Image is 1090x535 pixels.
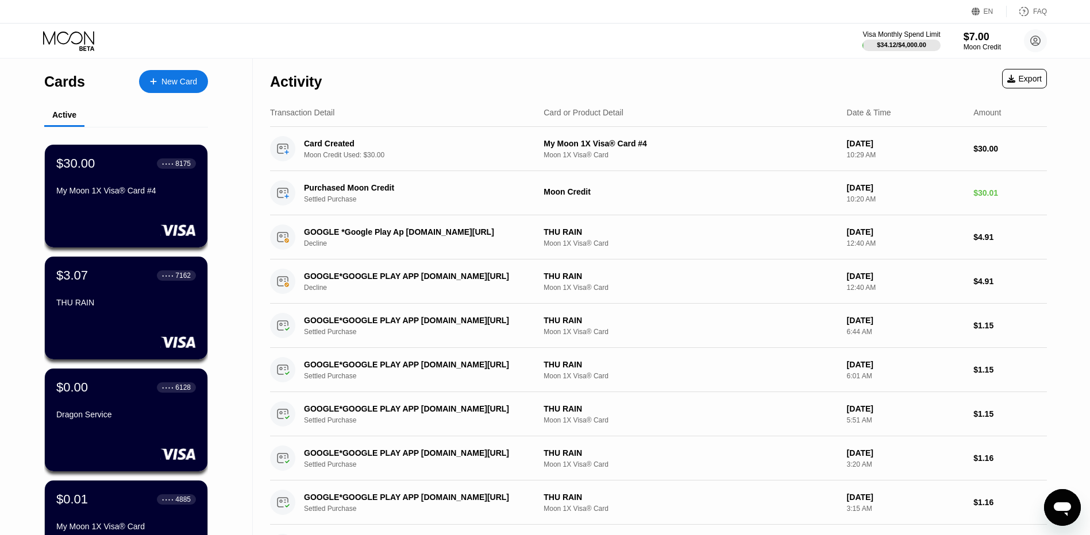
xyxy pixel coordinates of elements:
[544,404,837,413] div: THU RAIN
[270,436,1047,480] div: GOOGLE*GOOGLE PLAY APP [DOMAIN_NAME][URL]Settled PurchaseTHU RAINMoon 1X Visa® Card[DATE]3:20 AM$...
[304,239,542,247] div: Decline
[175,495,191,503] div: 4885
[544,151,837,159] div: Moon 1X Visa® Card
[304,316,525,325] div: GOOGLE*GOOGLE PLAY APP [DOMAIN_NAME][URL]
[304,272,525,281] div: GOOGLE*GOOGLE PLAY APP [DOMAIN_NAME][URL]
[304,360,525,369] div: GOOGLE*GOOGLE PLAY APP [DOMAIN_NAME][URL]
[1033,7,1047,15] div: FAQ
[304,328,542,336] div: Settled Purchase
[270,348,1047,392] div: GOOGLE*GOOGLE PLAY APP [DOMAIN_NAME][URL]Settled PurchaseTHU RAINMoon 1X Visa® Card[DATE]6:01 AM$...
[847,108,891,117] div: Date & Time
[304,195,542,203] div: Settled Purchase
[544,460,837,468] div: Moon 1X Visa® Card
[544,493,837,502] div: THU RAIN
[45,257,207,359] div: $3.07● ● ● ●7162THU RAIN
[847,139,965,148] div: [DATE]
[304,139,525,148] div: Card Created
[304,460,542,468] div: Settled Purchase
[847,372,965,380] div: 6:01 AM
[847,227,965,237] div: [DATE]
[270,171,1047,215] div: Purchased Moon CreditSettled PurchaseMoon Credit[DATE]10:20 AM$30.01
[270,127,1047,171] div: Card CreatedMoon Credit Used: $30.00My Moon 1X Visa® Card #4Moon 1X Visa® Card[DATE]10:29 AM$30.00
[270,392,1047,436] div: GOOGLE*GOOGLE PLAY APP [DOMAIN_NAME][URL]Settled PurchaseTHU RAINMoon 1X Visa® Card[DATE]5:51 AM$...
[544,316,837,325] div: THU RAIN
[847,460,965,468] div: 3:20 AM
[162,386,174,389] div: ● ● ● ●
[973,188,1047,197] div: $30.01
[162,162,174,165] div: ● ● ● ●
[304,151,542,159] div: Moon Credit Used: $30.00
[175,160,191,168] div: 8175
[847,316,965,325] div: [DATE]
[56,522,196,531] div: My Moon 1X Visa® Card
[304,227,525,237] div: GOOGLE *Google Play Ap [DOMAIN_NAME][URL]
[847,284,965,292] div: 12:40 AM
[304,505,542,513] div: Settled Purchase
[964,31,1001,43] div: $7.00
[52,110,76,119] div: Active
[972,6,1007,17] div: EN
[1007,74,1042,83] div: Export
[544,227,837,237] div: THU RAIN
[544,272,837,281] div: THU RAIN
[847,360,965,369] div: [DATE]
[544,448,837,458] div: THU RAIN
[862,30,940,51] div: Visa Monthly Spend Limit$34.12/$4,000.00
[270,73,322,90] div: Activity
[1044,489,1081,526] iframe: Button to launch messaging window, conversation in progress
[984,7,993,15] div: EN
[270,215,1047,259] div: GOOGLE *Google Play Ap [DOMAIN_NAME][URL]DeclineTHU RAINMoon 1X Visa® Card[DATE]12:40 AM$4.91
[544,187,837,196] div: Moon Credit
[973,453,1047,463] div: $1.16
[964,43,1001,51] div: Moon Credit
[56,186,196,195] div: My Moon 1X Visa® Card #4
[973,108,1001,117] div: Amount
[544,360,837,369] div: THU RAIN
[56,492,88,507] div: $0.01
[973,498,1047,507] div: $1.16
[847,239,965,247] div: 12:40 AM
[304,284,542,292] div: Decline
[304,372,542,380] div: Settled Purchase
[270,108,334,117] div: Transaction Detail
[304,404,525,413] div: GOOGLE*GOOGLE PLAY APP [DOMAIN_NAME][URL]
[544,239,837,247] div: Moon 1X Visa® Card
[304,416,542,424] div: Settled Purchase
[964,31,1001,51] div: $7.00Moon Credit
[847,195,965,203] div: 10:20 AM
[847,183,965,192] div: [DATE]
[973,321,1047,330] div: $1.15
[544,372,837,380] div: Moon 1X Visa® Card
[56,380,88,395] div: $0.00
[44,73,85,90] div: Cards
[175,383,191,391] div: 6128
[56,298,196,307] div: THU RAIN
[847,505,965,513] div: 3:15 AM
[862,30,940,38] div: Visa Monthly Spend Limit
[847,151,965,159] div: 10:29 AM
[270,480,1047,525] div: GOOGLE*GOOGLE PLAY APP [DOMAIN_NAME][URL]Settled PurchaseTHU RAINMoon 1X Visa® Card[DATE]3:15 AM$...
[304,183,525,192] div: Purchased Moon Credit
[847,493,965,502] div: [DATE]
[1007,6,1047,17] div: FAQ
[973,365,1047,374] div: $1.15
[973,409,1047,418] div: $1.15
[973,144,1047,153] div: $30.00
[847,448,965,458] div: [DATE]
[161,77,197,87] div: New Card
[847,328,965,336] div: 6:44 AM
[544,505,837,513] div: Moon 1X Visa® Card
[56,410,196,419] div: Dragon Service
[544,108,623,117] div: Card or Product Detail
[45,369,207,471] div: $0.00● ● ● ●6128Dragon Service
[304,448,525,458] div: GOOGLE*GOOGLE PLAY APP [DOMAIN_NAME][URL]
[56,156,95,171] div: $30.00
[544,139,837,148] div: My Moon 1X Visa® Card #4
[877,41,926,48] div: $34.12 / $4,000.00
[162,274,174,277] div: ● ● ● ●
[973,277,1047,286] div: $4.91
[847,404,965,413] div: [DATE]
[270,304,1047,348] div: GOOGLE*GOOGLE PLAY APP [DOMAIN_NAME][URL]Settled PurchaseTHU RAINMoon 1X Visa® Card[DATE]6:44 AM$...
[304,493,525,502] div: GOOGLE*GOOGLE PLAY APP [DOMAIN_NAME][URL]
